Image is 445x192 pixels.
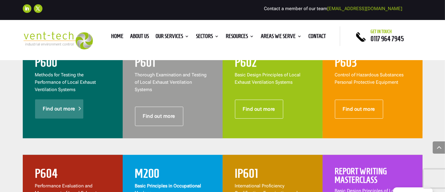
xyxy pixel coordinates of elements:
[35,72,96,92] span: Methods for Testing the Performance of Local Exhaust Ventilation Systems
[327,6,402,11] a: [EMAIL_ADDRESS][DOMAIN_NAME]
[23,32,93,50] img: 2023-09-27T08_35_16.549ZVENT-TECH---Clear-background
[335,72,404,85] span: Control of Hazardous Substances Personal Protective Equipment
[235,56,310,71] h2: P602
[235,100,284,119] a: Find out more
[111,34,123,41] a: Home
[23,4,31,13] a: Follow on LinkedIn
[264,6,402,11] span: Contact a member of our team
[308,34,326,41] a: Contact
[35,56,110,71] h2: P600
[371,29,392,34] span: Get in touch
[335,56,410,71] h2: P603
[156,34,189,41] a: Our Services
[371,35,404,42] a: 0117 964 7945
[35,99,84,118] a: Find out more
[34,4,42,13] a: Follow on X
[130,34,149,41] a: About us
[261,34,302,41] a: Areas We Serve
[235,167,310,182] h2: IP601
[335,167,410,187] h2: Report Writing Masterclass
[226,34,254,41] a: Resources
[135,72,207,92] span: Thorough Examination and Testing of Local Exhaust Ventilation Systems
[135,56,210,71] h2: P601
[335,100,383,119] a: Find out more
[35,167,110,182] h2: P604
[196,34,219,41] a: Sectors
[235,72,301,85] span: Basic Design Principles of Local Exhaust Ventilation Systems
[135,167,210,182] h2: M200
[135,107,184,126] a: Find out more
